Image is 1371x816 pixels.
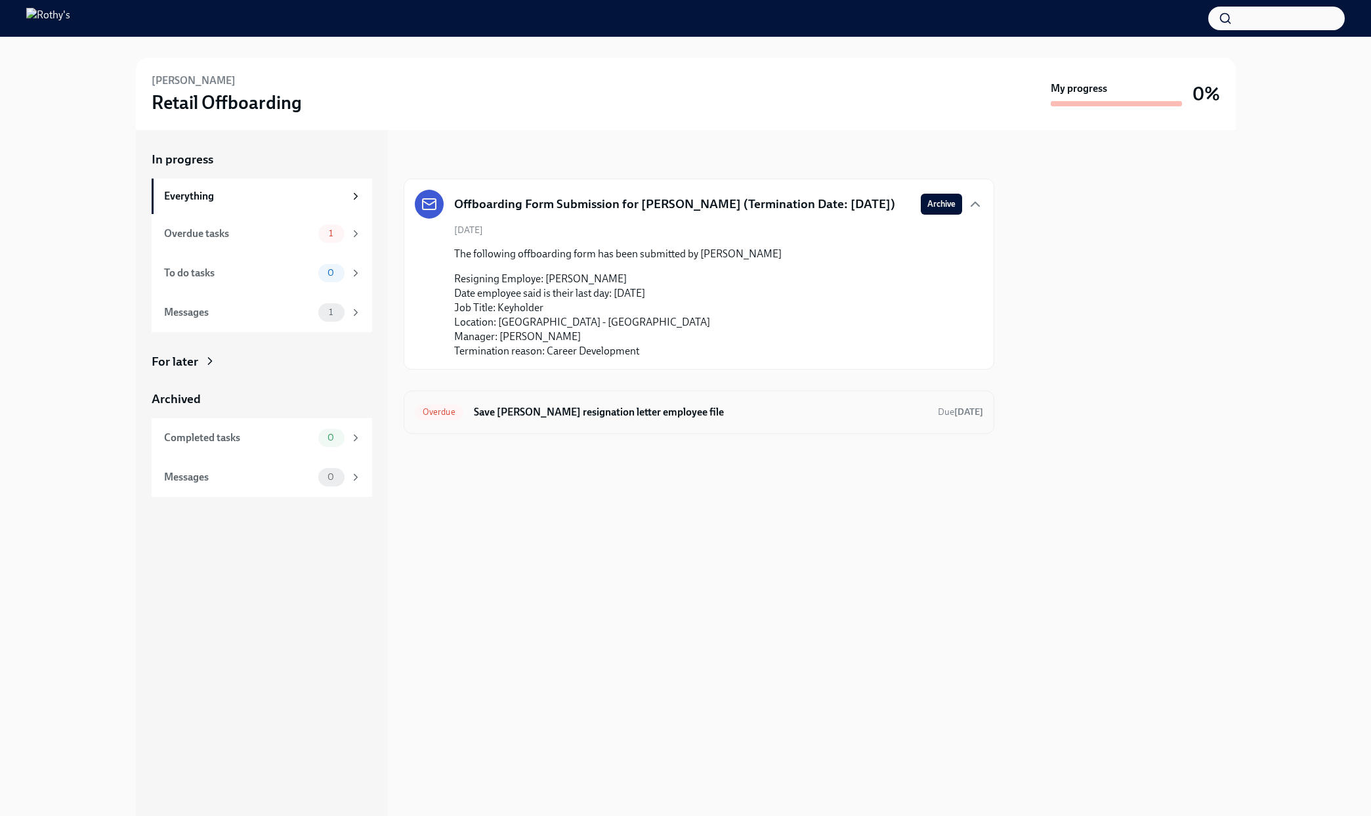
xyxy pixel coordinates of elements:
span: 1 [321,307,341,317]
h5: Offboarding Form Submission for [PERSON_NAME] (Termination Date: [DATE]) [454,196,895,213]
div: To do tasks [164,266,313,280]
strong: [DATE] [954,406,983,418]
a: Everything [152,179,372,214]
a: For later [152,353,372,370]
p: Resigning Employe: [PERSON_NAME] Date employee said is their last day: [DATE] Job Title: Keyholde... [454,272,782,358]
div: In progress [404,151,465,168]
h6: Save [PERSON_NAME] resignation letter employee file [474,405,927,419]
div: Messages [164,305,313,320]
span: Archive [927,198,956,211]
span: 0 [320,433,342,442]
span: [DATE] [454,224,483,236]
span: September 17th, 2025 09:00 [938,406,983,418]
a: Messages0 [152,458,372,497]
a: To do tasks0 [152,253,372,293]
img: Rothy's [26,8,70,29]
a: OverdueSave [PERSON_NAME] resignation letter employee fileDue[DATE] [415,402,983,423]
div: Completed tasks [164,431,313,445]
a: Overdue tasks1 [152,214,372,253]
div: For later [152,353,198,370]
span: 0 [320,268,342,278]
div: Messages [164,470,313,484]
p: The following offboarding form has been submitted by [PERSON_NAME] [454,247,782,261]
span: 0 [320,472,342,482]
a: Completed tasks0 [152,418,372,458]
span: 1 [321,228,341,238]
button: Archive [921,194,962,215]
h6: [PERSON_NAME] [152,74,236,88]
h3: 0% [1192,82,1220,106]
a: Messages1 [152,293,372,332]
strong: My progress [1051,81,1107,96]
a: In progress [152,151,372,168]
a: Archived [152,391,372,408]
div: Overdue tasks [164,226,313,241]
div: Everything [164,189,345,204]
h3: Retail Offboarding [152,91,302,114]
span: Due [938,406,983,418]
span: Overdue [415,407,463,417]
